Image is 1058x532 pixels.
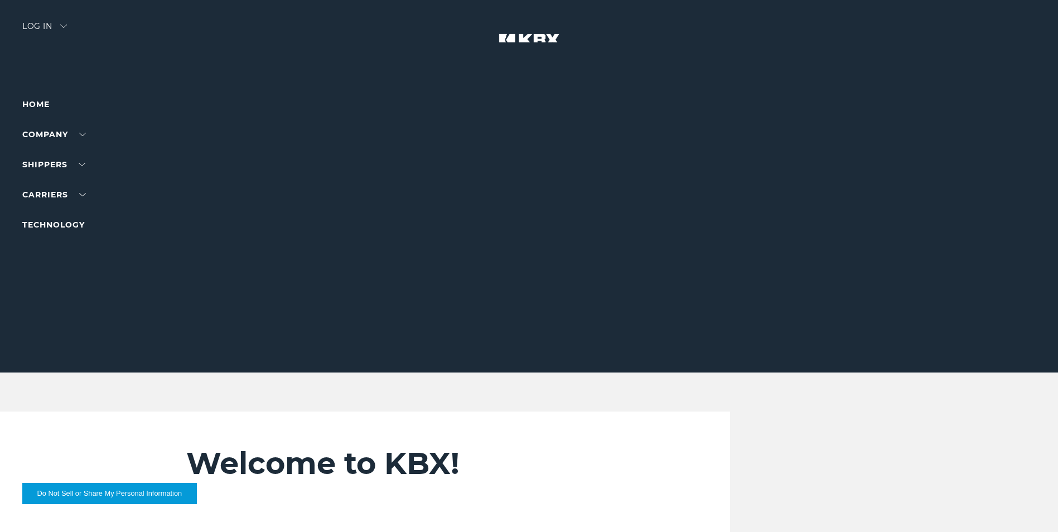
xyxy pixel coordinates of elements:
div: Log in [22,22,67,38]
button: Do Not Sell or Share My Personal Information [22,483,197,504]
img: arrow [60,25,67,28]
a: SHIPPERS [22,159,85,170]
a: Carriers [22,190,86,200]
a: Home [22,99,50,109]
a: Technology [22,220,85,230]
h2: Welcome to KBX! [186,445,663,482]
img: kbx logo [487,22,571,71]
a: Company [22,129,86,139]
